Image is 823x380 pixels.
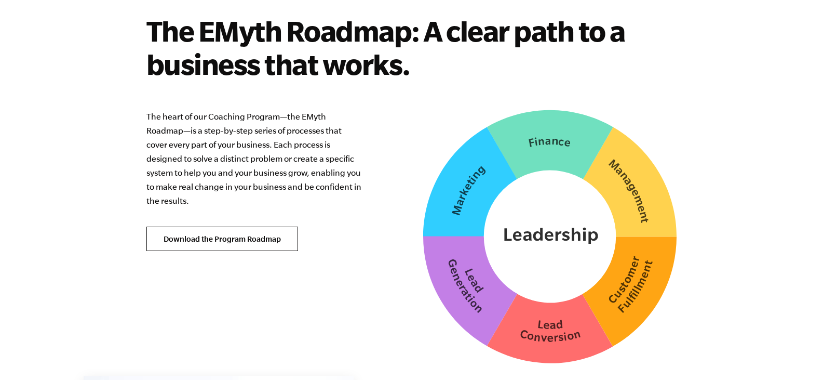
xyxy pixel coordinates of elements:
[146,227,298,252] a: Download the Program Roadmap
[771,330,823,380] div: Tiện ích trò chuyện
[423,110,677,364] img: Our Program
[146,14,677,81] h2: The EMyth Roadmap: A clear path to a business that works.
[146,110,364,208] p: The heart of our Coaching Program—the EMyth Roadmap—is a step-by-step series of processes that co...
[771,330,823,380] iframe: Chat Widget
